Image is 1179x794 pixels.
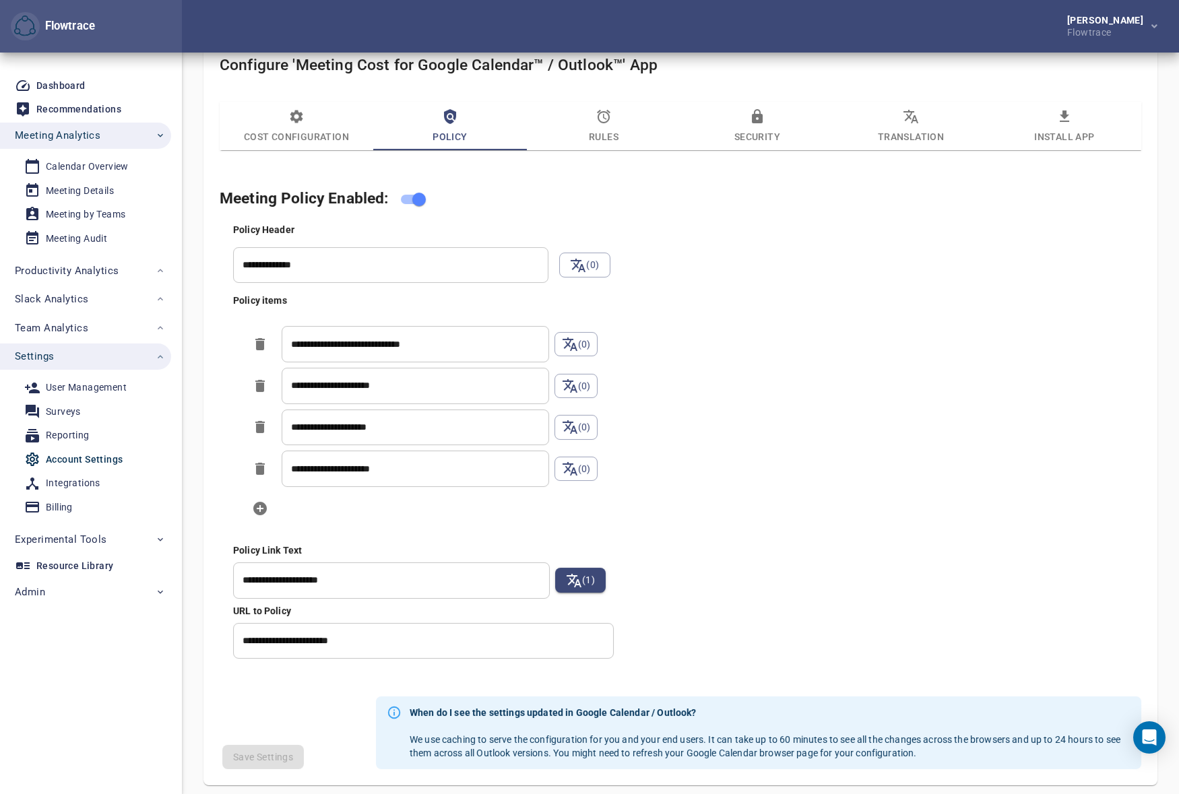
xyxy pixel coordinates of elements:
span: Rules [535,108,672,145]
button: Delete this item [244,411,276,443]
span: (0) [554,457,598,481]
button: [PERSON_NAME]Flowtrace [1046,11,1168,41]
button: Delete this item [244,328,276,360]
span: Productivity Analytics [15,262,119,279]
span: (0) [565,336,587,352]
span: (0) [559,253,610,277]
div: Calendar Overview [46,158,129,175]
div: Reporting [46,427,90,444]
button: Add new item [244,492,276,525]
button: Delete this item [244,453,276,485]
span: Meeting Analytics [15,127,100,144]
span: Policy [381,108,519,145]
div: Flowtrace [40,18,95,34]
span: (0) [565,419,587,435]
strong: When do I see the settings updated in Google Calendar / Outlook? [410,706,1130,719]
span: Add here the text to link to your policy URL. [233,545,302,556]
div: Flowtrace [1067,25,1149,37]
span: Admin [15,583,45,601]
span: (0) [565,461,587,477]
span: (0) [565,378,587,394]
span: (0) [554,415,598,439]
div: Meeting Audit [46,230,107,247]
div: [PERSON_NAME] [1067,15,1149,25]
span: Add here your company's meeting policy URL/link. [233,605,291,616]
span: Policy items [233,295,287,306]
span: Experimental Tools [15,531,107,548]
div: User Management [46,379,127,396]
div: Surveys [46,403,81,420]
span: Slack Analytics [15,290,88,308]
span: These settings control how the meeting policy is shown on the calendar. [220,189,388,207]
div: Flowtrace [11,12,95,41]
span: Settings [15,348,54,365]
span: (1) [555,568,606,592]
span: Team Analytics [15,319,88,337]
h4: Configure 'Meeting Cost for Google Calendar™ / Outlook™' App [220,56,1141,74]
button: Delete this item [244,370,276,402]
div: Integrations [46,475,100,492]
span: Header for your meeting policy on the event. i.e. Flowtrace Meeting Policy [233,224,294,235]
span: (1) [566,572,595,588]
div: Open Intercom Messenger [1133,721,1166,754]
span: (0) [554,374,598,398]
span: (0) [570,257,599,273]
span: Cost Configuration [228,108,365,145]
div: Recommendations [36,101,121,118]
span: Translation [842,108,980,145]
button: Flowtrace [11,12,40,41]
img: Flowtrace [14,15,36,37]
div: Billing [46,499,73,516]
div: We use caching to serve the configuration for you and your end users. It can take up to 60 minute... [410,700,1130,765]
span: Security [689,108,826,145]
div: Meeting Details [46,183,114,199]
div: Meeting by Teams [46,206,125,223]
div: Account Settings [46,451,123,468]
div: Resource Library [36,558,113,574]
span: (0) [554,332,598,356]
span: Install App [996,108,1133,145]
div: Dashboard [36,77,86,94]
